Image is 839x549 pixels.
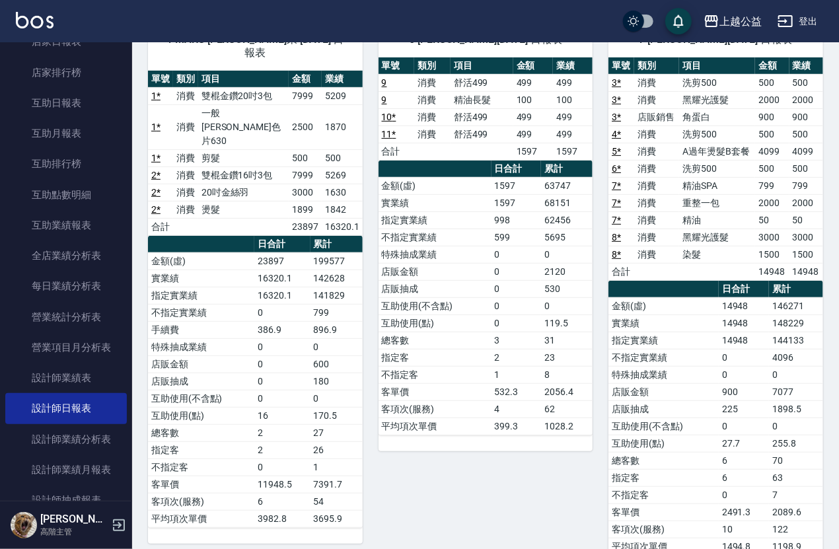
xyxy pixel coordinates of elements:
td: 1898.5 [769,400,823,418]
td: 消費 [173,184,198,201]
td: 客單價 [608,503,719,521]
td: 16320.1 [322,218,363,235]
td: 799 [310,304,363,321]
table: a dense table [148,236,363,528]
td: 0 [719,486,769,503]
td: 互助使用(點) [379,314,492,332]
td: 142628 [310,270,363,287]
td: A過年燙髮B套餐 [679,143,755,160]
button: 上越公益 [698,8,767,35]
td: 洗剪500 [679,126,755,143]
td: 指定客 [608,469,719,486]
button: save [665,8,692,34]
td: 店販金額 [608,383,719,400]
td: 特殊抽成業績 [148,338,254,355]
td: 洗剪500 [679,160,755,177]
th: 日合計 [492,161,541,178]
td: 10 [719,521,769,538]
td: 消費 [414,91,451,108]
td: 3000 [289,184,322,201]
td: 62456 [541,211,593,229]
td: 499 [553,74,593,91]
td: 3 [492,332,541,349]
td: 實業績 [608,314,719,332]
td: 144133 [769,332,823,349]
td: 499 [553,108,593,126]
td: 0 [541,297,593,314]
td: 2 [492,349,541,366]
td: 14948 [755,263,789,280]
td: 1 [310,458,363,476]
td: 6 [719,469,769,486]
td: 499 [513,74,553,91]
td: 148229 [769,314,823,332]
td: 不指定實業績 [148,304,254,321]
td: 2089.6 [769,503,823,521]
td: 客項次(服務) [148,493,254,510]
table: a dense table [379,57,593,161]
th: 項目 [198,71,289,88]
td: 2000 [789,91,823,108]
td: 燙髮 [198,201,289,218]
td: 4099 [755,143,789,160]
td: 900 [755,108,789,126]
td: 總客數 [379,332,492,349]
th: 類別 [173,71,198,88]
td: 消費 [173,87,198,104]
a: 互助排行榜 [5,149,127,179]
th: 日合計 [254,236,310,253]
td: 0 [719,349,769,366]
td: 雙棍金鑽20吋3包 [198,87,289,104]
td: 998 [492,211,541,229]
td: 消費 [634,74,679,91]
td: 互助使用(不含點) [608,418,719,435]
a: 9 [382,94,387,105]
th: 類別 [414,57,451,75]
td: 900 [719,383,769,400]
td: 特殊抽成業績 [608,366,719,383]
td: 總客數 [608,452,719,469]
td: 100 [553,91,593,108]
a: 店家日報表 [5,26,127,57]
td: 8 [541,366,593,383]
td: 20吋金絲羽 [198,184,289,201]
a: 營業項目月分析表 [5,332,127,363]
td: 實業績 [379,194,492,211]
td: 指定客 [148,441,254,458]
td: 角蛋白 [679,108,755,126]
th: 金額 [289,71,322,88]
a: 互助日報表 [5,88,127,118]
td: 1597 [492,194,541,211]
td: 6 [254,493,310,510]
a: 互助月報表 [5,118,127,149]
td: 實業績 [148,270,254,287]
td: 舒活499 [451,126,513,143]
td: 指定客 [379,349,492,366]
td: 互助使用(不含點) [379,297,492,314]
th: 累計 [541,161,593,178]
td: 舒活499 [451,108,513,126]
td: 0 [254,390,310,407]
td: 386.9 [254,321,310,338]
button: 登出 [772,9,823,34]
td: 500 [789,160,823,177]
td: 0 [492,297,541,314]
td: 2120 [541,263,593,280]
td: 62 [541,400,593,418]
td: 黑耀光護髮 [679,229,755,246]
td: 3000 [755,229,789,246]
td: 店販金額 [148,355,254,373]
p: 高階主管 [40,526,108,538]
td: 3695.9 [310,510,363,527]
td: 0 [254,355,310,373]
td: 600 [310,355,363,373]
a: 設計師日報表 [5,393,127,423]
td: 399.3 [492,418,541,435]
td: 530 [541,280,593,297]
td: 2491.3 [719,503,769,521]
td: 1597 [513,143,553,160]
td: 122 [769,521,823,538]
td: 532.3 [492,383,541,400]
td: 0 [719,418,769,435]
th: 單號 [608,57,634,75]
